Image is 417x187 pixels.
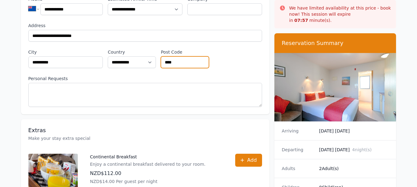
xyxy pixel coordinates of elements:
span: Add [247,157,257,164]
button: Add [235,154,262,167]
h3: Extras [28,127,262,134]
dd: [DATE] [DATE] [319,128,389,134]
p: Make your stay extra special [28,135,262,141]
h3: Reservation Summary [282,39,389,47]
dd: [DATE] [DATE] [319,147,389,153]
img: Compact Queen Studio [274,53,396,121]
p: We have limited availability at this price - book now! This session will expire in minute(s). [289,5,391,23]
p: NZD$14.00 Per guest per night [90,178,206,185]
dt: Arriving [282,128,314,134]
label: Post Code [161,49,209,55]
dd: 2 Adult(s) [319,165,389,172]
strong: 07 : 57 [294,18,308,23]
label: Personal Requests [28,75,262,82]
p: Continental Breakfast [90,154,206,160]
label: Address [28,22,262,29]
span: 4 night(s) [352,147,372,152]
dt: Departing [282,147,314,153]
p: NZD$112.00 [90,170,206,177]
dt: Adults [282,165,314,172]
label: City [28,49,103,55]
p: Enjoy a continental breakfast delivered to your room. [90,161,206,167]
label: Country [108,49,156,55]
